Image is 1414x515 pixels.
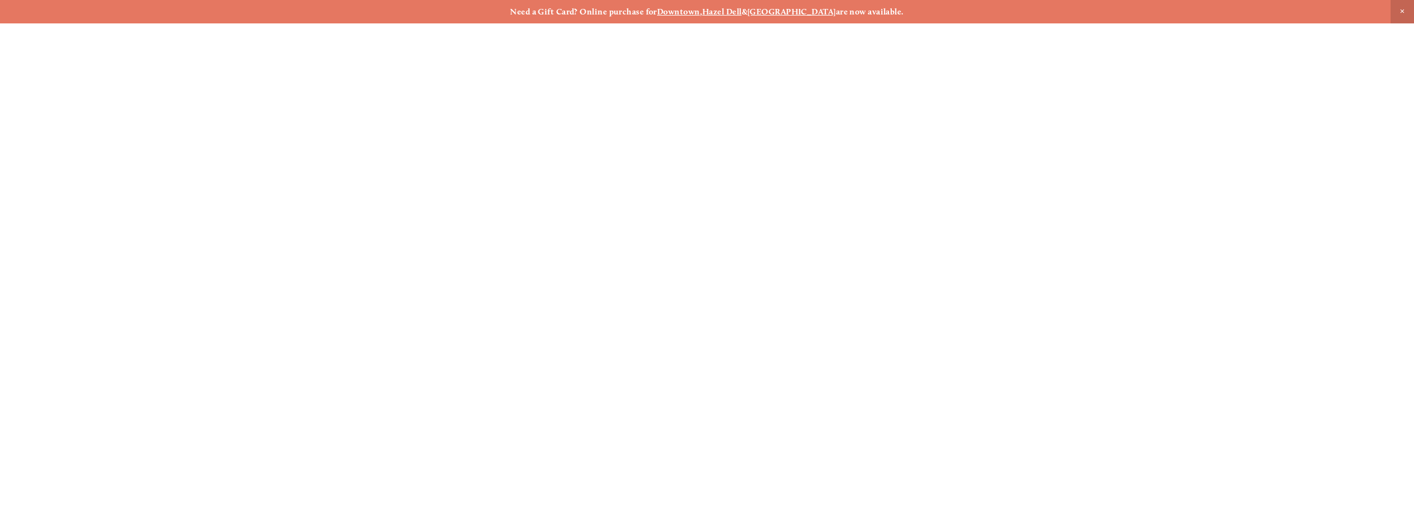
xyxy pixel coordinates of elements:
[836,7,904,17] strong: are now available.
[657,7,700,17] a: Downtown
[702,7,742,17] a: Hazel Dell
[742,7,747,17] strong: &
[510,7,657,17] strong: Need a Gift Card? Online purchase for
[700,7,702,17] strong: ,
[747,7,836,17] a: [GEOGRAPHIC_DATA]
